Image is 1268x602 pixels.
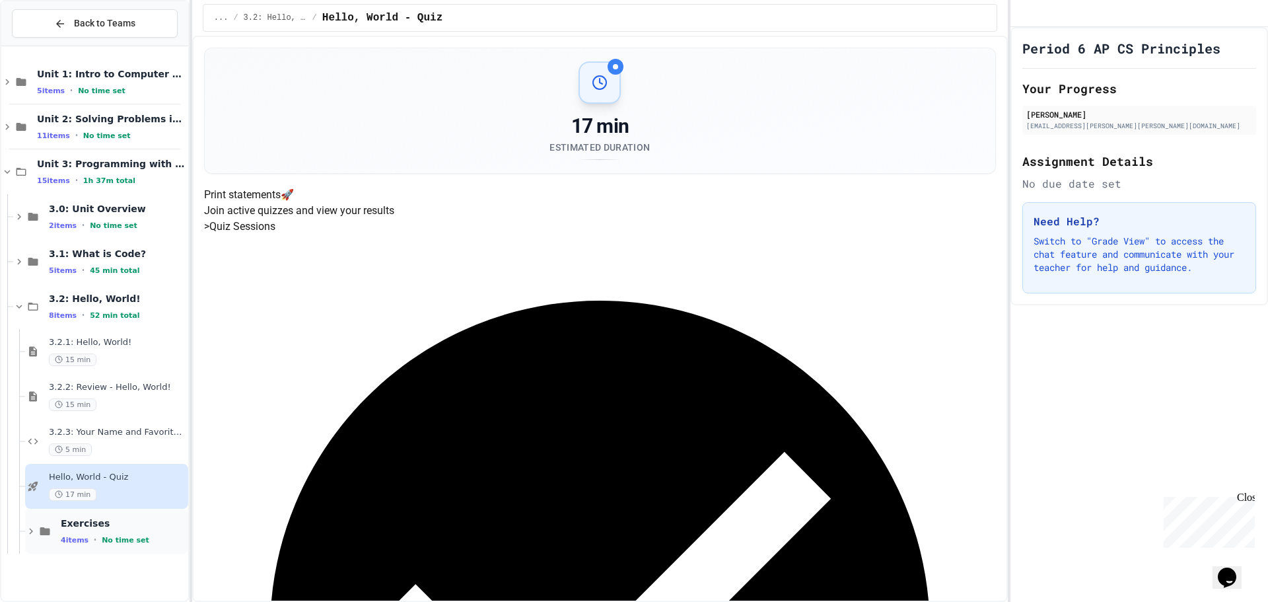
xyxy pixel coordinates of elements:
[312,13,317,23] span: /
[78,87,125,95] span: No time set
[37,87,65,95] span: 5 items
[233,13,238,23] span: /
[82,220,85,231] span: •
[49,427,186,438] span: 3.2.3: Your Name and Favorite Movie
[83,132,131,140] span: No time set
[322,10,442,26] span: Hello, World - Quiz
[82,310,85,320] span: •
[49,382,186,393] span: 3.2.2: Review - Hello, World!
[90,311,139,320] span: 52 min total
[12,9,178,38] button: Back to Teams
[61,536,88,545] span: 4 items
[37,132,70,140] span: 11 items
[49,354,96,366] span: 15 min
[49,248,186,260] span: 3.1: What is Code?
[49,443,92,456] span: 5 min
[204,187,996,203] h4: Print statements 🚀
[1022,39,1220,57] h1: Period 6 AP CS Principles
[49,337,186,348] span: 3.2.1: Hello, World!
[82,265,85,276] span: •
[244,13,307,23] span: 3.2: Hello, World!
[1026,121,1252,131] div: [EMAIL_ADDRESS][PERSON_NAME][PERSON_NAME][DOMAIN_NAME]
[37,68,186,80] span: Unit 1: Intro to Computer Science
[549,114,650,138] div: 17 min
[1022,79,1256,98] h2: Your Progress
[49,203,186,215] span: 3.0: Unit Overview
[102,536,149,545] span: No time set
[1022,152,1256,170] h2: Assignment Details
[49,488,96,501] span: 17 min
[1034,235,1245,274] p: Switch to "Grade View" to access the chat feature and communicate with your teacher for help and ...
[90,266,139,275] span: 45 min total
[204,203,996,219] p: Join active quizzes and view your results
[5,5,91,84] div: Chat with us now!Close
[75,175,78,186] span: •
[49,398,96,411] span: 15 min
[204,219,996,235] h5: > Quiz Sessions
[37,176,70,185] span: 15 items
[1022,176,1256,192] div: No due date set
[49,472,186,483] span: Hello, World - Quiz
[90,221,137,230] span: No time set
[75,130,78,141] span: •
[70,85,73,96] span: •
[37,113,186,125] span: Unit 2: Solving Problems in Computer Science
[37,158,186,170] span: Unit 3: Programming with Python
[1213,549,1255,589] iframe: chat widget
[1034,213,1245,229] h3: Need Help?
[1158,492,1255,548] iframe: chat widget
[74,17,135,30] span: Back to Teams
[49,266,77,275] span: 5 items
[83,176,135,185] span: 1h 37m total
[549,141,650,154] div: Estimated Duration
[49,311,77,320] span: 8 items
[49,221,77,230] span: 2 items
[94,535,96,545] span: •
[49,293,186,305] span: 3.2: Hello, World!
[61,517,186,529] span: Exercises
[214,13,229,23] span: ...
[1026,108,1252,120] div: [PERSON_NAME]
